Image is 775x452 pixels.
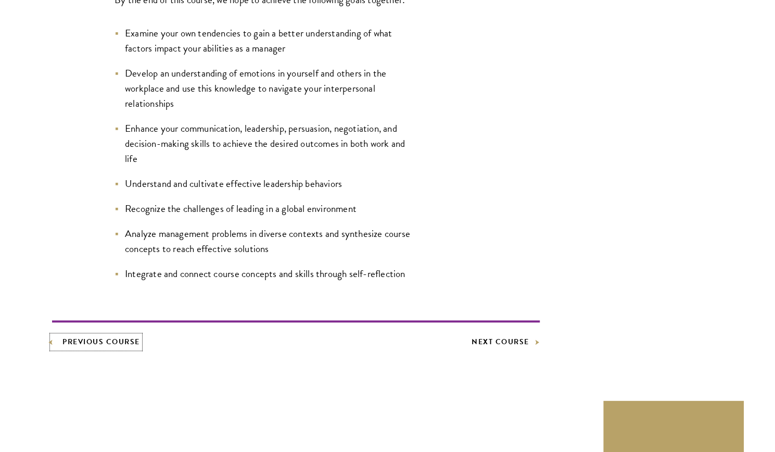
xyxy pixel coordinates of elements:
[115,66,411,111] li: Develop an understanding of emotions in yourself and others in the workplace and use this knowled...
[115,226,411,256] li: Analyze management problems in diverse contexts and synthesize course concepts to reach effective...
[115,201,411,216] li: Recognize the challenges of leading in a global environment
[115,266,411,281] li: Integrate and connect course concepts and skills through self-reflection
[115,26,411,56] li: Examine your own tendencies to gain a better understanding of what factors impact your abilities ...
[115,121,411,166] li: Enhance your communication, leadership, persuasion, negotiation, and decision-making skills to ac...
[472,335,540,348] a: Next Course
[115,176,411,191] li: Understand and cultivate effective leadership behaviors
[52,335,140,348] a: Previous Course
